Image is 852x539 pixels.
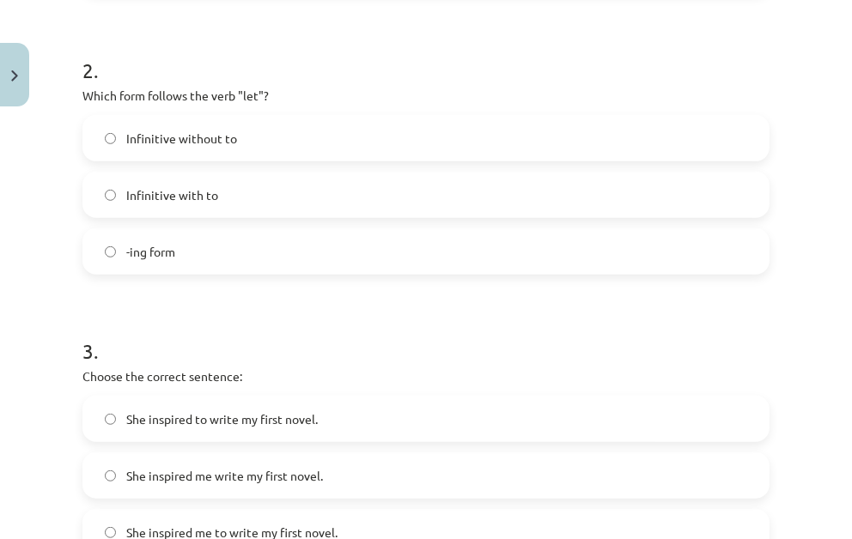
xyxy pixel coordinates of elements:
span: She inspired to write my first novel. [126,410,318,428]
input: She inspired me write my first novel. [105,470,116,481]
span: -ing form [126,243,175,261]
input: Infinitive with to [105,190,116,201]
input: -ing form [105,246,116,257]
input: Infinitive without to [105,133,116,144]
input: She inspired to write my first novel. [105,414,116,425]
h1: 2 . [82,28,770,82]
img: icon-close-lesson-0947bae3869378f0d4975bcd49f059093ad1ed9edebbc8119c70593378902aed.svg [11,70,18,82]
span: Infinitive with to [126,186,218,204]
p: Which form follows the verb "let"? [82,87,770,105]
span: She inspired me write my first novel. [126,467,323,485]
p: Choose the correct sentence: [82,367,770,385]
h1: 3 . [82,309,770,362]
span: Infinitive without to [126,130,237,148]
input: She inspired me to write my first novel. [105,527,116,538]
